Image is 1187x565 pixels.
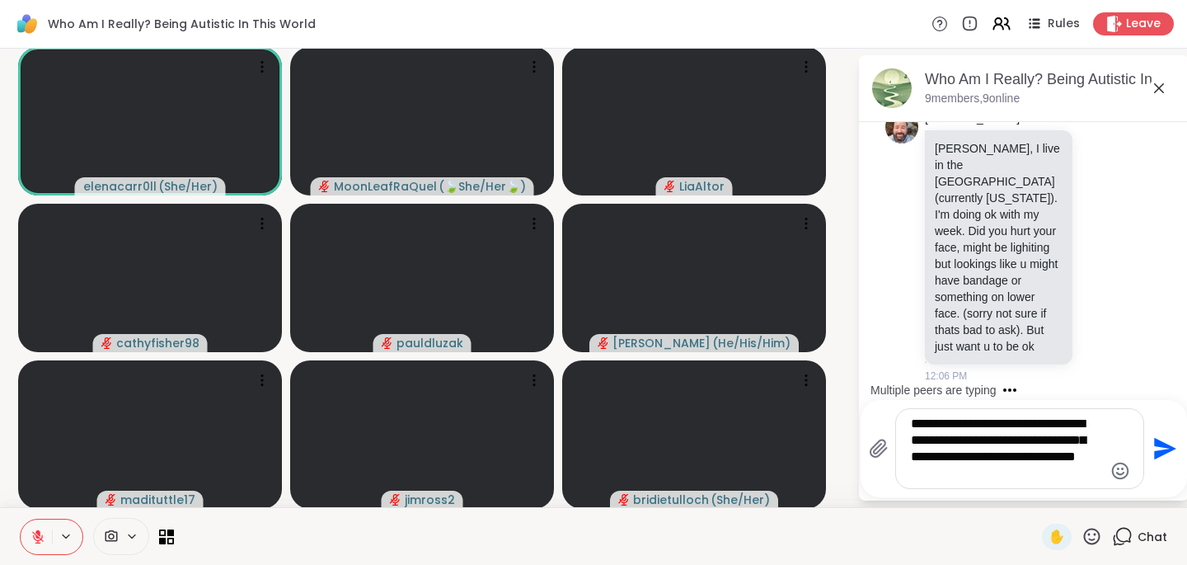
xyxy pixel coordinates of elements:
[618,494,630,506] span: audio-muted
[935,140,1063,355] p: [PERSON_NAME], I live in the [GEOGRAPHIC_DATA] (currently [US_STATE]). I'm doing ok with my week....
[48,16,316,32] span: Who Am I Really? Being Autistic In This World
[1138,529,1167,545] span: Chat
[679,178,725,195] span: LiaAltor
[319,181,331,192] span: audio-muted
[106,494,117,506] span: audio-muted
[1110,461,1130,481] button: Emoji picker
[382,337,393,349] span: audio-muted
[1126,16,1161,32] span: Leave
[390,494,401,506] span: audio-muted
[664,181,676,192] span: audio-muted
[439,178,526,195] span: ( 🍃She/Her🍃 )
[334,178,437,195] span: MoonLeafRaQuel
[116,335,199,351] span: cathyfisher98
[885,111,918,144] img: https://sharewell-space-live.sfo3.digitaloceanspaces.com/user-generated/3d855412-782e-477c-9099-c...
[396,335,463,351] span: pauldluzak
[633,492,709,508] span: bridietulloch
[911,416,1103,482] textarea: Type your message
[870,382,997,398] div: Multiple peers are typing
[101,337,113,349] span: audio-muted
[872,68,912,108] img: Who Am I Really? Being Autistic In This World, Oct 10
[1048,16,1080,32] span: Rules
[1144,431,1181,468] button: Send
[711,492,770,508] span: ( She/Her )
[13,10,41,38] img: ShareWell Logomark
[598,337,609,349] span: audio-muted
[925,69,1175,90] div: Who Am I Really? Being Autistic In This World, [DATE]
[925,369,967,384] span: 12:06 PM
[120,492,195,508] span: madituttle17
[925,91,1020,107] p: 9 members, 9 online
[158,178,218,195] span: ( She/Her )
[612,335,711,351] span: [PERSON_NAME]
[405,492,455,508] span: jimross2
[83,178,157,195] span: elenacarr0ll
[1049,527,1065,547] span: ✋
[712,335,791,351] span: ( He/His/Him )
